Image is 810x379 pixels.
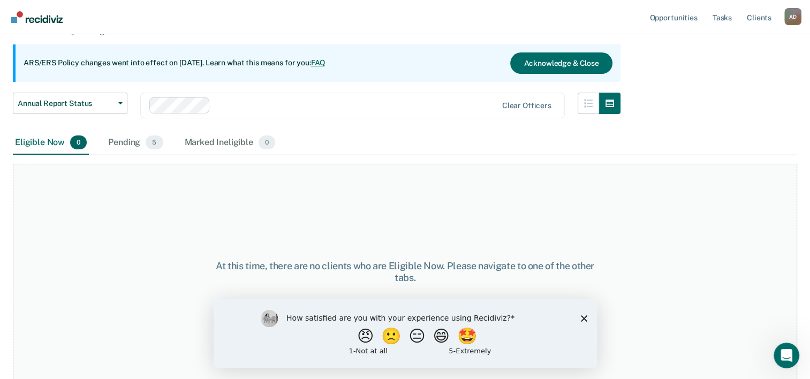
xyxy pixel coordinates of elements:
div: At this time, there are no clients who are Eligible Now. Please navigate to one of the other tabs. [209,260,601,283]
div: Eligible Now0 [13,131,89,155]
span: 0 [259,135,275,149]
iframe: Intercom live chat [774,343,799,368]
button: Acknowledge & Close [510,52,612,74]
button: Profile dropdown button [784,8,801,25]
iframe: Survey by Kim from Recidiviz [214,299,597,368]
p: ARS/ERS Policy changes went into effect on [DATE]. Learn what this means for you: [24,58,325,69]
img: Recidiviz [11,11,63,23]
div: Clear officers [502,101,551,110]
div: Marked Ineligible0 [183,131,278,155]
a: FAQ [311,58,326,67]
button: Annual Report Status [13,93,127,114]
p: Supervision clients may be eligible for Annual Report Status if they meet certain criteria. The o... [13,16,612,36]
span: 0 [70,135,87,149]
span: 5 [146,135,163,149]
span: Annual Report Status [18,99,114,108]
div: A D [784,8,801,25]
div: Pending5 [106,131,165,155]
